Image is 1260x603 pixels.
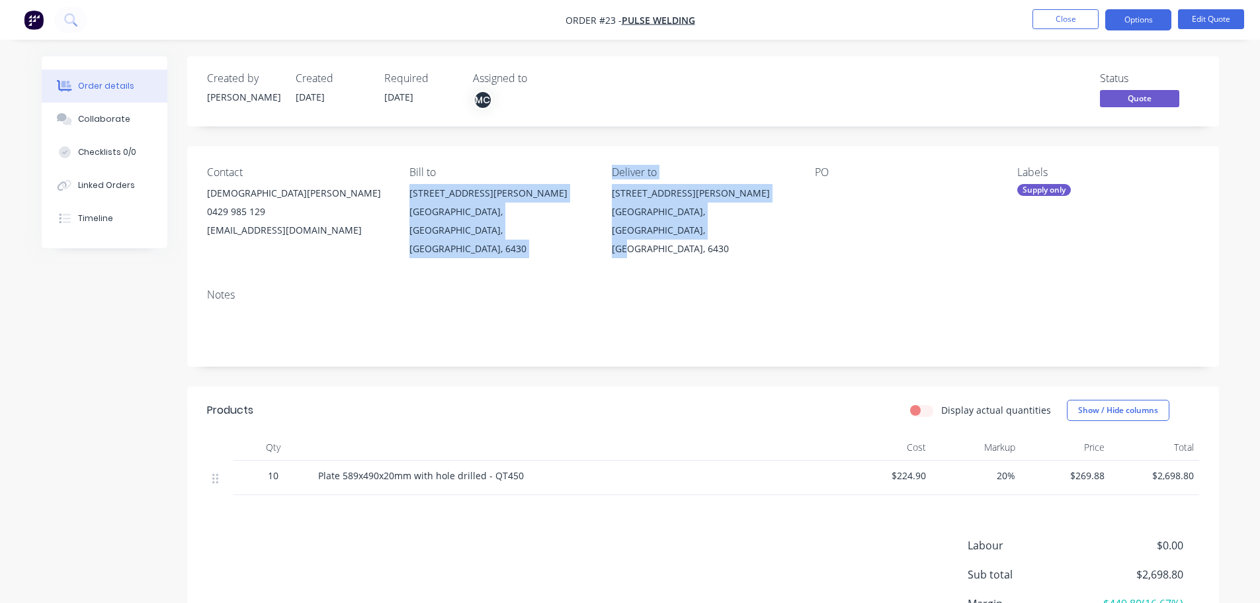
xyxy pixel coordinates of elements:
[1021,434,1110,461] div: Price
[296,91,325,103] span: [DATE]
[1085,537,1183,553] span: $0.00
[815,166,996,179] div: PO
[968,537,1085,553] span: Labour
[473,72,605,85] div: Assigned to
[1178,9,1244,29] button: Edit Quote
[207,221,388,240] div: [EMAIL_ADDRESS][DOMAIN_NAME]
[1105,9,1171,30] button: Options
[207,72,280,85] div: Created by
[268,469,278,483] span: 10
[612,184,793,203] div: [STREET_ADDRESS][PERSON_NAME]
[1100,72,1199,85] div: Status
[1085,567,1183,582] span: $2,698.80
[847,469,926,483] span: $224.90
[42,169,167,202] button: Linked Orders
[931,434,1021,461] div: Markup
[1110,434,1199,461] div: Total
[384,72,457,85] div: Required
[409,184,591,203] div: [STREET_ADDRESS][PERSON_NAME]
[1017,184,1071,196] div: Supply only
[409,166,591,179] div: Bill to
[207,166,388,179] div: Contact
[42,136,167,169] button: Checklists 0/0
[409,203,591,258] div: [GEOGRAPHIC_DATA], [GEOGRAPHIC_DATA], [GEOGRAPHIC_DATA], 6430
[612,203,793,258] div: [GEOGRAPHIC_DATA], [GEOGRAPHIC_DATA], [GEOGRAPHIC_DATA], 6430
[78,212,113,224] div: Timeline
[296,72,368,85] div: Created
[612,166,793,179] div: Deliver to
[384,91,413,103] span: [DATE]
[24,10,44,30] img: Factory
[941,403,1051,417] label: Display actual quantities
[1017,166,1198,179] div: Labels
[1115,469,1194,483] span: $2,698.80
[207,289,1199,301] div: Notes
[968,567,1085,582] span: Sub total
[318,469,524,482] span: Plate 589x490x20mm with hole drilled - QT450
[207,184,388,203] div: [DEMOGRAPHIC_DATA][PERSON_NAME]
[1032,9,1099,29] button: Close
[566,14,622,26] span: Order #23 -
[207,184,388,240] div: [DEMOGRAPHIC_DATA][PERSON_NAME]0429 985 129[EMAIL_ADDRESS][DOMAIN_NAME]
[78,80,134,92] div: Order details
[207,402,253,418] div: Products
[207,90,280,104] div: [PERSON_NAME]
[1100,90,1179,110] button: Quote
[473,90,493,110] button: MC
[612,184,793,258] div: [STREET_ADDRESS][PERSON_NAME][GEOGRAPHIC_DATA], [GEOGRAPHIC_DATA], [GEOGRAPHIC_DATA], 6430
[1067,400,1169,421] button: Show / Hide columns
[937,469,1015,483] span: 20%
[42,70,167,103] button: Order details
[409,184,591,258] div: [STREET_ADDRESS][PERSON_NAME][GEOGRAPHIC_DATA], [GEOGRAPHIC_DATA], [GEOGRAPHIC_DATA], 6430
[207,203,388,221] div: 0429 985 129
[1026,469,1105,483] span: $269.88
[78,179,135,191] div: Linked Orders
[42,202,167,235] button: Timeline
[42,103,167,136] button: Collaborate
[233,434,313,461] div: Qty
[78,113,130,125] div: Collaborate
[78,146,136,158] div: Checklists 0/0
[1100,90,1179,107] span: Quote
[622,14,695,26] a: Pulse Welding
[842,434,931,461] div: Cost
